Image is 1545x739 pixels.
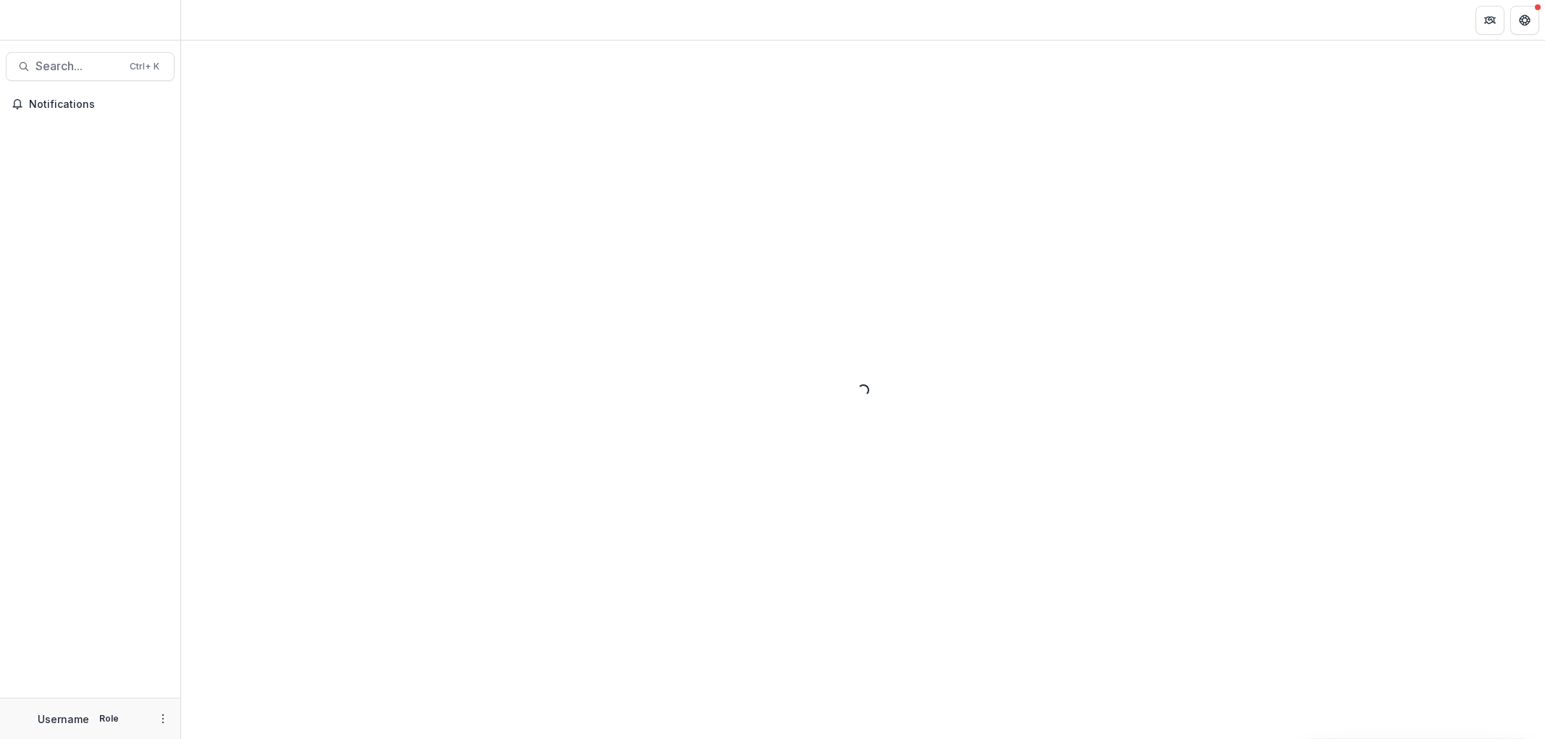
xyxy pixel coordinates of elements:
span: Notifications [29,98,169,111]
button: More [154,710,172,727]
p: Role [95,712,123,725]
div: Ctrl + K [127,59,162,75]
p: Username [38,711,89,727]
button: Partners [1475,6,1504,35]
button: Notifications [6,93,175,116]
button: Search... [6,52,175,81]
button: Get Help [1510,6,1539,35]
span: Search... [35,59,121,73]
